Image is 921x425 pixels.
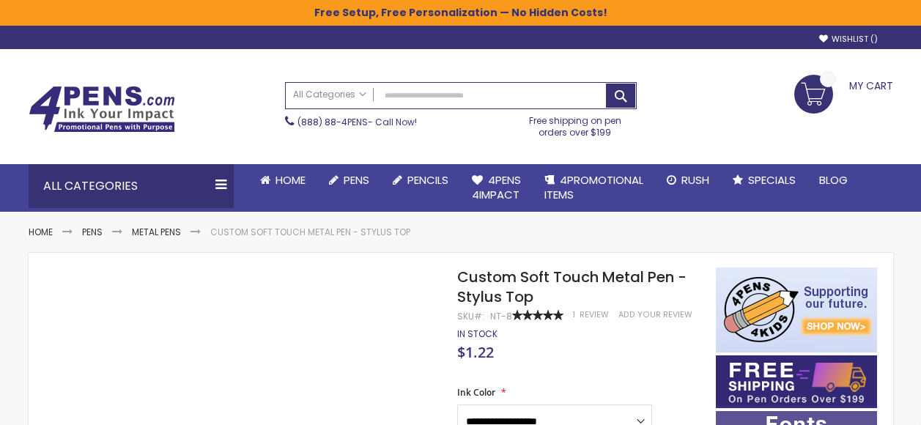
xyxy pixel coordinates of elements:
span: Pens [344,172,369,188]
div: NT-8 [490,311,512,322]
span: Ink Color [457,386,495,399]
span: 1 [573,309,575,320]
a: Wishlist [819,34,878,45]
span: All Categories [293,89,366,100]
img: Free shipping on orders over $199 [716,355,877,408]
a: 4Pens4impact [460,164,533,212]
a: (888) 88-4PENS [297,116,368,128]
span: 4Pens 4impact [472,172,521,202]
li: Custom Soft Touch Metal Pen - Stylus Top [210,226,410,238]
div: All Categories [29,164,234,208]
a: 4PROMOTIONALITEMS [533,164,655,212]
a: Metal Pens [132,226,181,238]
span: - Call Now! [297,116,417,128]
span: $1.22 [457,342,494,362]
span: Custom Soft Touch Metal Pen - Stylus Top [457,267,687,307]
span: Home [275,172,306,188]
a: Pens [317,164,381,196]
span: Blog [819,172,848,188]
span: Specials [748,172,796,188]
div: Free shipping on pen orders over $199 [514,109,637,138]
a: Specials [721,164,807,196]
a: Blog [807,164,859,196]
span: In stock [457,328,498,340]
a: 1 Review [573,309,611,320]
img: 4Pens Custom Pens and Promotional Products [29,86,175,133]
div: 100% [512,310,563,320]
a: Rush [655,164,721,196]
span: 4PROMOTIONAL ITEMS [544,172,643,202]
a: All Categories [286,83,374,107]
a: Add Your Review [618,309,692,320]
a: Pencils [381,164,460,196]
a: Home [29,226,53,238]
span: Rush [681,172,709,188]
span: Pencils [407,172,448,188]
a: Home [248,164,317,196]
strong: SKU [457,310,484,322]
a: Pens [82,226,103,238]
img: 4pens 4 kids [716,267,877,352]
span: Review [580,309,609,320]
div: Availability [457,328,498,340]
